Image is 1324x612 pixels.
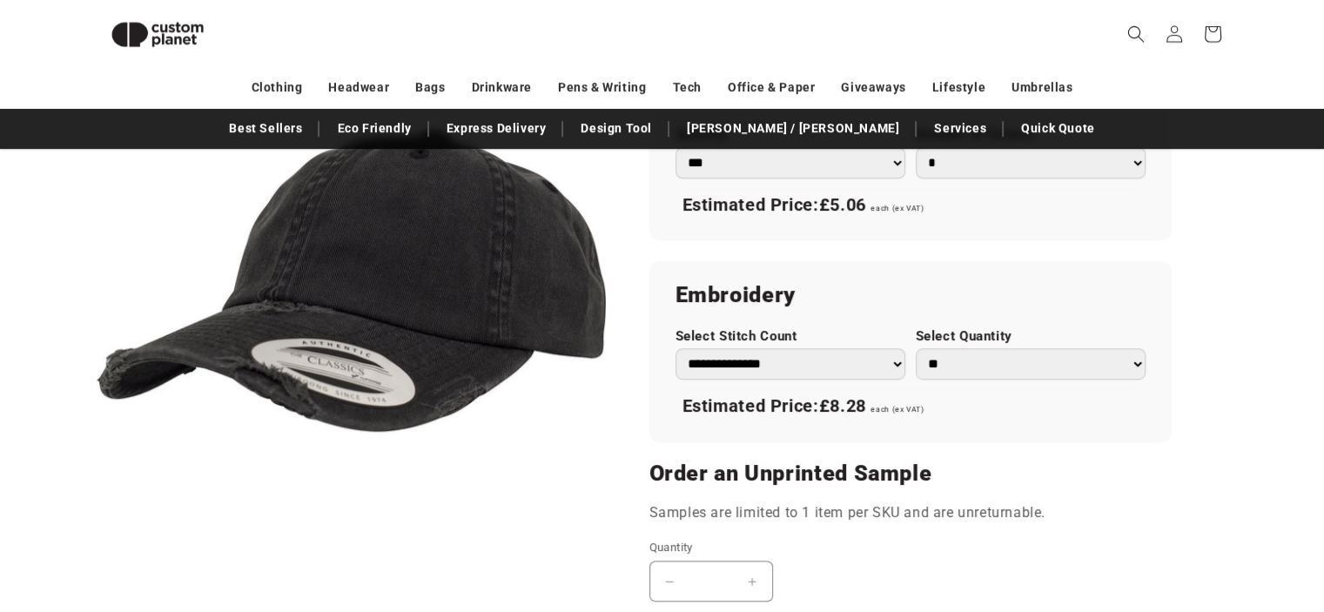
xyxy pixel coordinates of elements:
[438,113,555,144] a: Express Delivery
[675,281,1146,309] h2: Embroidery
[1011,72,1072,103] a: Umbrellas
[819,395,866,416] span: £8.28
[472,72,532,103] a: Drinkware
[870,405,924,414] span: each (ex VAT)
[1117,15,1155,53] summary: Search
[672,72,701,103] a: Tech
[728,72,815,103] a: Office & Paper
[649,539,1032,556] label: Quantity
[328,113,420,144] a: Eco Friendly
[870,204,924,212] span: each (ex VAT)
[925,113,995,144] a: Services
[932,72,985,103] a: Lifestyle
[675,388,1146,425] div: Estimated Price:
[252,72,303,103] a: Clothing
[649,501,1172,526] p: Samples are limited to 1 item per SKU and are unreturnable.
[675,187,1146,224] div: Estimated Price:
[678,113,908,144] a: [PERSON_NAME] / [PERSON_NAME]
[558,72,646,103] a: Pens & Writing
[1012,113,1104,144] a: Quick Quote
[328,72,389,103] a: Headwear
[415,72,445,103] a: Bags
[649,460,1172,488] h2: Order an Unprinted Sample
[916,328,1146,345] label: Select Quantity
[841,72,905,103] a: Giveaways
[1033,424,1324,612] iframe: Chat Widget
[819,194,866,215] span: £5.06
[220,113,311,144] a: Best Sellers
[97,7,218,62] img: Custom Planet
[675,328,905,345] label: Select Stitch Count
[572,113,661,144] a: Design Tool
